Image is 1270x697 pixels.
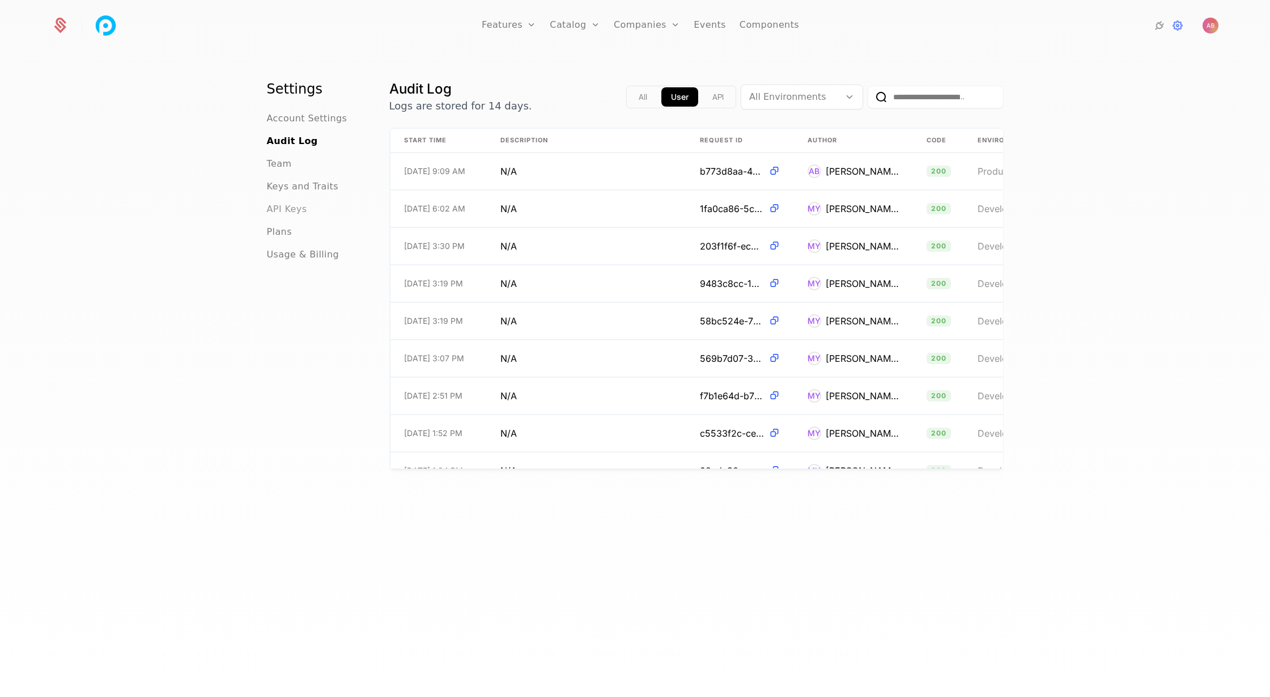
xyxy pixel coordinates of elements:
div: [PERSON_NAME] [826,314,899,328]
a: Plans [267,225,292,239]
span: 200 [927,465,952,476]
div: [PERSON_NAME] [826,426,899,440]
span: 569b7d07-31a8-4b0a-bfad-dcc13fc9f96b [700,352,764,365]
th: Start Time [390,129,487,153]
span: N/A [500,314,517,328]
span: N/A [500,464,517,478]
span: Production [978,166,1024,177]
button: app [661,87,698,107]
span: [DATE] 3:19 PM [404,278,463,289]
a: Keys and Traits [267,180,338,193]
th: Environment [964,129,1077,153]
span: 9483c8cc-1e08-4dcc-8f36-52f454383c96 [700,277,764,290]
div: [PERSON_NAME] [826,464,899,478]
span: N/A [500,352,517,365]
div: MY [808,352,821,365]
span: Development [978,465,1034,476]
span: 203f1f6f-ec0b-451b-b7ae-030d0c7cf351 [700,239,764,253]
span: [DATE] 1:34 PM [404,465,463,476]
span: Development [978,278,1034,289]
button: api [703,87,733,107]
span: Development [978,353,1034,364]
span: 200 [927,166,952,177]
th: Description [487,129,686,153]
a: Account Settings [267,112,347,125]
span: 58bc524e-7fe1-4167-805a-b60c199a05fe [700,314,764,328]
a: Settings [1171,19,1184,32]
a: Integrations [1153,19,1166,32]
span: f7b1e64d-b7ff-4092-a5d2-81ae0dfbe523 [700,389,764,403]
nav: Main [267,80,362,261]
span: b773d8aa-46cc-4a86-bda0-868bf8e01109 [700,164,764,178]
div: MY [808,426,821,440]
span: 200 [927,203,952,214]
span: 200 [927,428,952,439]
span: Development [978,428,1034,439]
span: 200 [927,278,952,289]
div: MY [808,239,821,253]
button: Open user button [1203,18,1218,33]
span: [DATE] 1:52 PM [404,428,462,439]
div: [PERSON_NAME] [826,277,899,290]
a: Team [267,157,292,171]
span: [DATE] 9:09 AM [404,166,465,177]
div: AB [808,164,821,178]
span: N/A [500,389,517,403]
span: [DATE] 3:07 PM [404,353,464,364]
div: MY [808,389,821,403]
span: 200 [927,353,952,364]
button: all [629,87,657,107]
div: [PERSON_NAME] [826,164,899,178]
th: Author [794,129,913,153]
span: 93ede80c-cb19-4606-9149-3c7c648a19ca [700,464,764,478]
a: API Keys [267,202,307,216]
h1: Settings [267,80,362,98]
div: [PERSON_NAME] [826,239,899,253]
div: MY [808,202,821,216]
span: [DATE] 3:30 PM [404,240,465,252]
div: [PERSON_NAME] [826,352,899,365]
span: c5533f2c-cea7-4f64-b83d-a007cce18b4a [700,426,764,440]
span: Development [978,315,1034,327]
img: Pagos [92,12,120,39]
div: MY [808,314,821,328]
div: MY [808,464,821,478]
span: [DATE] 2:51 PM [404,390,462,402]
span: 1fa0ca86-5cd1-4768-adf7-a8ea509ce2de [700,202,764,216]
span: Development [978,203,1034,214]
span: Development [978,240,1034,252]
span: [DATE] 3:19 PM [404,315,463,327]
h1: Audit Log [389,80,532,98]
span: 200 [927,390,952,402]
span: [DATE] 6:02 AM [404,203,465,214]
a: Audit Log [267,134,318,148]
p: Logs are stored for 14 days. [389,98,532,114]
span: N/A [500,426,517,440]
a: Usage & Billing [267,248,339,261]
div: [PERSON_NAME] [826,202,899,216]
div: Text alignment [626,86,736,108]
th: Request ID [686,129,794,153]
span: 200 [927,240,952,252]
img: Andy Barker [1203,18,1218,33]
span: N/A [500,202,517,216]
span: N/A [500,239,517,253]
div: [PERSON_NAME] [826,389,899,403]
span: N/A [500,277,517,290]
th: Code [913,129,964,153]
span: Development [978,390,1034,402]
div: MY [808,277,821,290]
span: 200 [927,315,952,327]
span: N/A [500,164,517,178]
